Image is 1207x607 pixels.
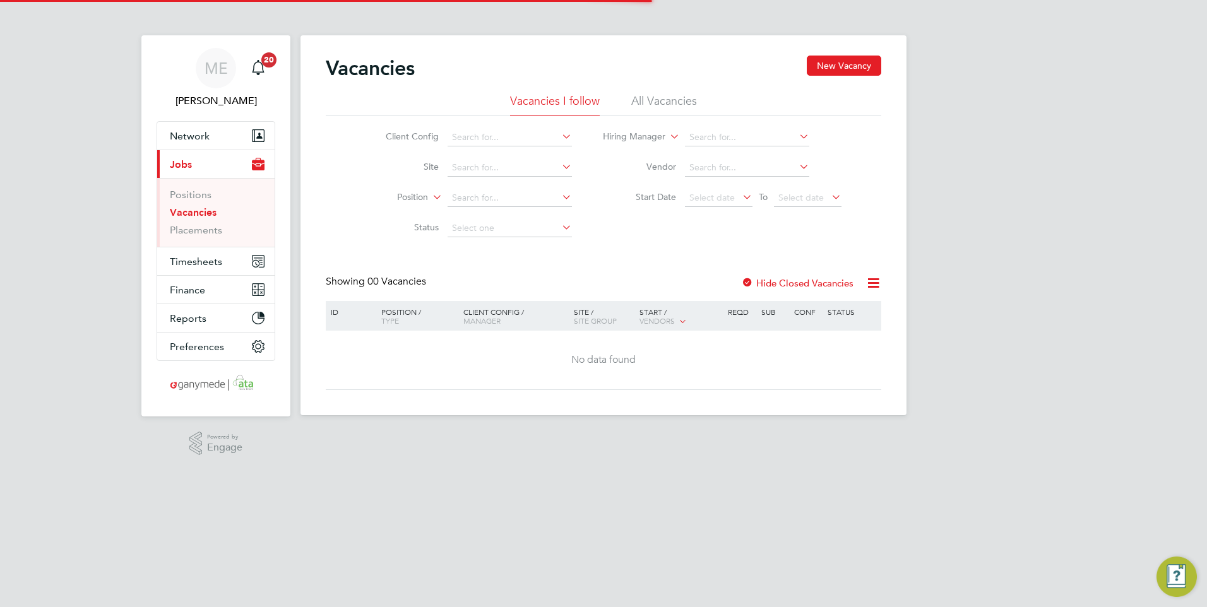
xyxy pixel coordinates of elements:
a: ME[PERSON_NAME] [157,48,275,109]
div: Sub [758,301,791,322]
div: ID [328,301,372,322]
input: Search for... [685,129,809,146]
label: Start Date [603,191,676,203]
span: Timesheets [170,256,222,268]
span: Vendors [639,315,675,326]
button: Jobs [157,150,275,178]
span: Jobs [170,158,192,170]
div: Client Config / [460,301,571,331]
button: Preferences [157,333,275,360]
span: Type [381,315,399,326]
a: 20 [246,48,271,88]
img: ganymedesolutions-logo-retina.png [167,374,266,394]
button: Reports [157,304,275,332]
a: Go to home page [157,374,275,394]
button: New Vacancy [807,56,881,76]
label: Vendor [603,161,676,172]
div: Showing [326,275,429,288]
span: Powered by [207,432,242,442]
div: No data found [328,353,879,367]
span: Preferences [170,341,224,353]
a: Powered byEngage [189,432,243,456]
input: Search for... [448,159,572,177]
a: Placements [170,224,222,236]
li: Vacancies I follow [510,93,600,116]
button: Finance [157,276,275,303]
span: Engage [207,442,242,453]
span: Finance [170,284,205,296]
nav: Main navigation [141,35,290,416]
span: Network [170,130,210,142]
div: Reqd [725,301,758,322]
div: Status [824,301,879,322]
input: Search for... [448,189,572,207]
label: Hide Closed Vacancies [741,277,853,289]
label: Hiring Manager [593,131,665,143]
li: All Vacancies [631,93,697,116]
label: Status [366,221,439,233]
span: Mia Eckersley [157,93,275,109]
label: Position [355,191,428,204]
button: Timesheets [157,247,275,275]
div: Start / [636,301,725,333]
span: 00 Vacancies [367,275,426,288]
input: Search for... [448,129,572,146]
input: Select one [448,220,572,237]
button: Engage Resource Center [1156,557,1197,597]
label: Client Config [366,131,439,142]
span: ME [205,60,228,76]
label: Site [366,161,439,172]
div: Jobs [157,178,275,247]
div: Position / [372,301,460,331]
h2: Vacancies [326,56,415,81]
span: Manager [463,315,501,326]
span: Select date [689,192,735,203]
span: Select date [778,192,824,203]
input: Search for... [685,159,809,177]
span: Reports [170,312,206,324]
div: Conf [791,301,824,322]
span: 20 [261,52,276,68]
a: Positions [170,189,211,201]
span: Site Group [574,315,617,326]
span: To [755,189,771,205]
a: Vacancies [170,206,217,218]
div: Site / [571,301,637,331]
button: Network [157,122,275,150]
